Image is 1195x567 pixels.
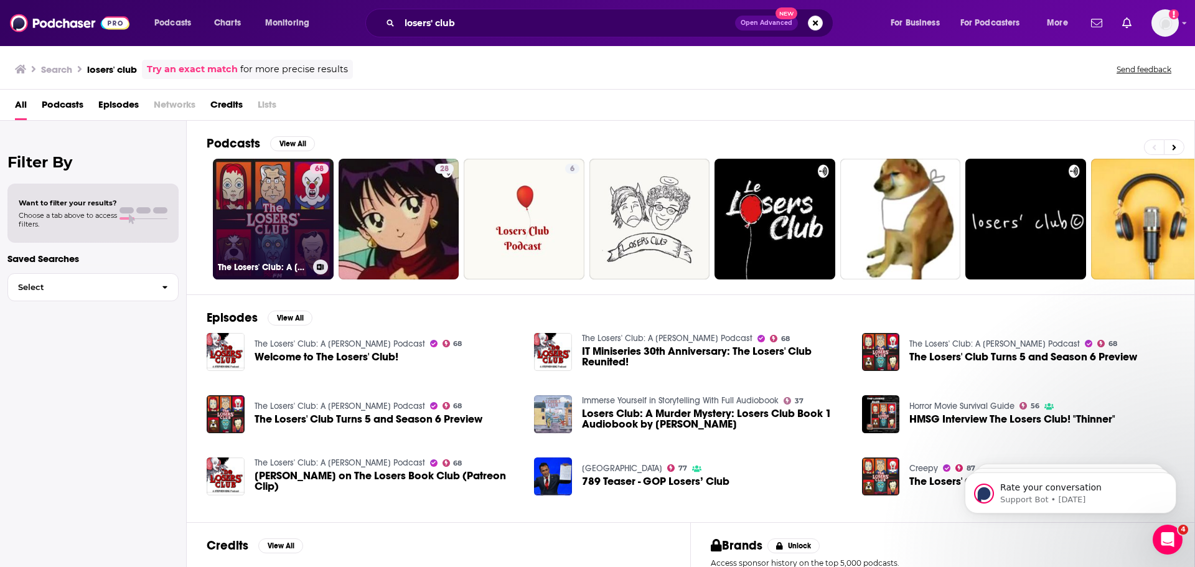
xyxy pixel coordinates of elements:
img: User Profile [1151,9,1179,37]
button: Unlock [767,538,820,553]
a: Chelsea Stardust on The Losers Book Club (Patreon Clip) [207,457,245,495]
a: Immerse Yourself in Storytelling With Full Audiobook [582,395,779,406]
a: The Losers' Club: A Stephen King Podcast [582,333,752,344]
img: IT Miniseries 30th Anniversary: The Losers' Club Reunited! [534,333,572,371]
a: Show notifications dropdown [1117,12,1136,34]
h2: Podcasts [207,136,260,151]
span: More [1047,14,1068,32]
span: 789 Teaser - GOP Losers’ Club [582,476,729,487]
a: 6 [565,164,579,174]
button: Show profile menu [1151,9,1179,37]
span: 4 [1178,525,1188,535]
a: IT Miniseries 30th Anniversary: The Losers' Club Reunited! [582,346,847,367]
button: Send feedback [1113,64,1175,75]
a: Welcome to The Losers' Club! [207,333,245,371]
img: The Losers' Club Turns 5 and Season 6 Preview [862,333,900,371]
h3: losers' club [87,63,137,75]
span: 68 [781,336,790,342]
span: Want to filter your results? [19,199,117,207]
span: [PERSON_NAME] on The Losers Book Club (Patreon Clip) [255,471,520,492]
h2: Episodes [207,310,258,326]
iframe: Intercom notifications message [946,446,1195,533]
a: Losers Club: A Murder Mystery: Losers Club Book 1 Audiobook by Yvonne Vincent [582,408,847,429]
span: Losers Club: A Murder Mystery: Losers Club Book 1 Audiobook by [PERSON_NAME] [582,408,847,429]
a: The Losers' Club: Stephen King Interview [862,457,900,495]
a: Creepy [909,463,938,474]
h2: Filter By [7,153,179,171]
svg: Add a profile image [1169,9,1179,19]
a: Chelsea Stardust on The Losers Book Club (Patreon Clip) [255,471,520,492]
a: 68 [310,164,329,174]
a: Credits [210,95,243,120]
a: 28 [339,159,459,279]
a: 28 [435,164,454,174]
img: HMSG Interview The Losers Club! "Thinner" [862,395,900,433]
a: 68 [443,340,462,347]
a: All [15,95,27,120]
a: The Losers' Club: A Stephen King Podcast [255,339,425,349]
h2: Brands [711,538,762,553]
span: Podcasts [154,14,191,32]
a: Try an exact match [147,62,238,77]
span: Choose a tab above to access filters. [19,211,117,228]
button: open menu [146,13,207,33]
a: 6 [464,159,584,279]
a: 68 [770,335,790,342]
span: Open Advanced [741,20,792,26]
a: PodcastsView All [207,136,315,151]
span: 68 [1108,341,1117,347]
span: 28 [440,163,449,176]
a: EpisodesView All [207,310,312,326]
a: The Losers' Club Turns 5 and Season 6 Preview [207,395,245,433]
a: Podcasts [42,95,83,120]
a: The Losers' Club: Stephen King Interview [909,476,1123,487]
span: New [776,7,798,19]
p: Saved Searches [7,253,179,265]
input: Search podcasts, credits, & more... [400,13,735,33]
span: 68 [453,461,462,466]
a: The Losers' Club Turns 5 and Season 6 Preview [909,352,1137,362]
a: 68 [1097,340,1117,347]
button: View All [270,136,315,151]
a: CreditsView All [207,538,303,553]
a: The Losers' Club Turns 5 and Season 6 Preview [255,414,482,424]
img: Losers Club: A Murder Mystery: Losers Club Book 1 Audiobook by Yvonne Vincent [534,395,572,433]
a: 68 [443,459,462,467]
a: 77 [667,464,687,472]
span: 68 [453,341,462,347]
iframe: Intercom live chat [1153,525,1183,555]
span: Logged in as dbartlett [1151,9,1179,37]
button: Open AdvancedNew [735,16,798,30]
span: 68 [315,163,324,176]
a: Episodes [98,95,139,120]
span: For Business [891,14,940,32]
a: 68 [443,402,462,410]
a: 68The Losers' Club: A [PERSON_NAME] Podcast [213,159,334,279]
button: open menu [882,13,955,33]
button: open menu [1038,13,1084,33]
span: 37 [795,398,804,404]
img: 789 Teaser - GOP Losers’ Club [534,457,572,495]
button: open menu [952,13,1038,33]
span: 56 [1031,403,1039,409]
span: Networks [154,95,195,120]
span: The Losers' Club: [PERSON_NAME] Interview [909,476,1123,487]
a: HMSG Interview The Losers Club! "Thinner" [909,414,1115,424]
a: Welcome to The Losers' Club! [255,352,398,362]
span: 6 [570,163,574,176]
